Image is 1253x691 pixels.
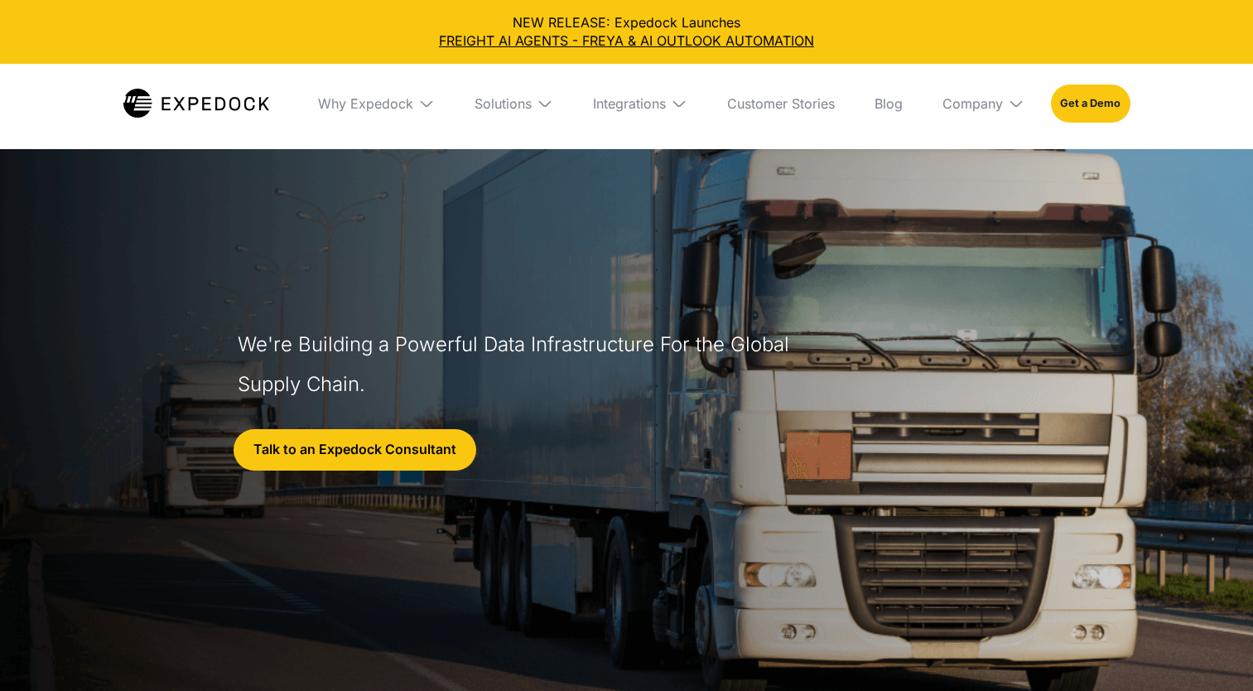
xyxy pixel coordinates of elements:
div: Company [942,95,1003,112]
a: FREIGHT AI AGENTS - FREYA & AI OUTLOOK AUTOMATION [13,31,1240,50]
div: Why Expedock [305,64,448,143]
h1: We're Building a Powerful Data Infrastructure For the Global Supply Chain. [238,325,798,404]
a: Get a Demo [1051,85,1130,123]
div: Solutions [461,64,566,143]
div: Company [929,64,1038,143]
div: NEW RELEASE: Expedock Launches [13,13,1240,51]
a: Customer Stories [714,64,848,143]
div: Integrations [580,64,701,143]
a: Talk to an Expedock Consultant [234,429,476,471]
a: Blog [861,64,916,143]
div: Why Expedock [318,95,413,112]
div: Solutions [475,95,532,112]
div: Integrations [593,95,666,112]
